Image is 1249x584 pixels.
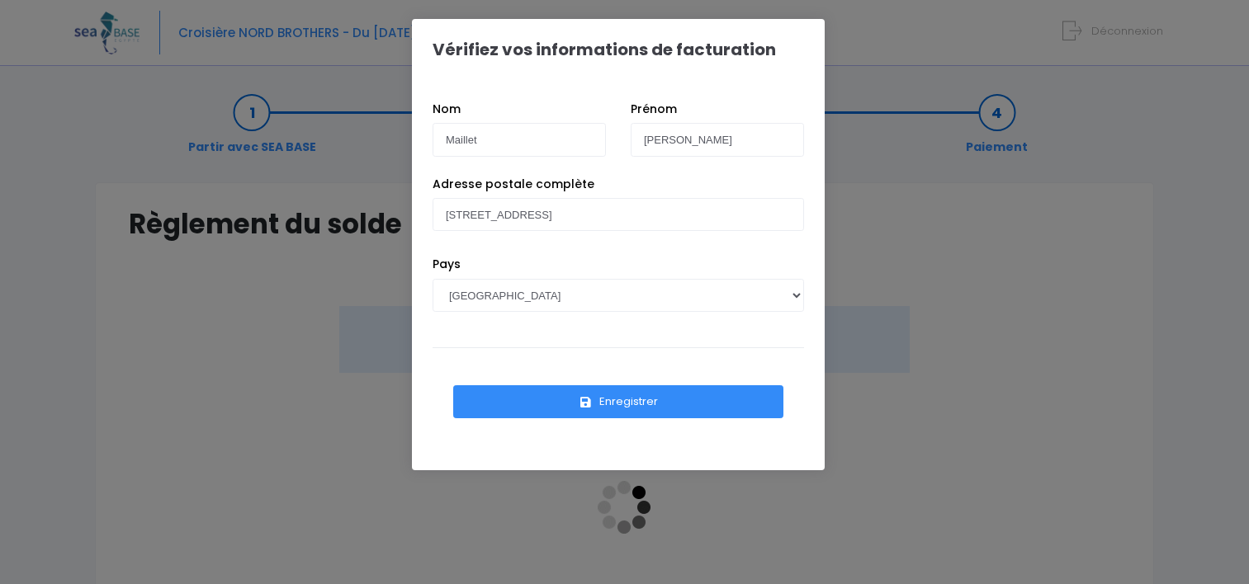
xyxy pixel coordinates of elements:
label: Prénom [631,101,677,118]
label: Pays [433,256,461,273]
h1: Vérifiez vos informations de facturation [433,40,776,59]
button: Enregistrer [453,385,783,418]
label: Adresse postale complète [433,176,594,193]
label: Nom [433,101,461,118]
